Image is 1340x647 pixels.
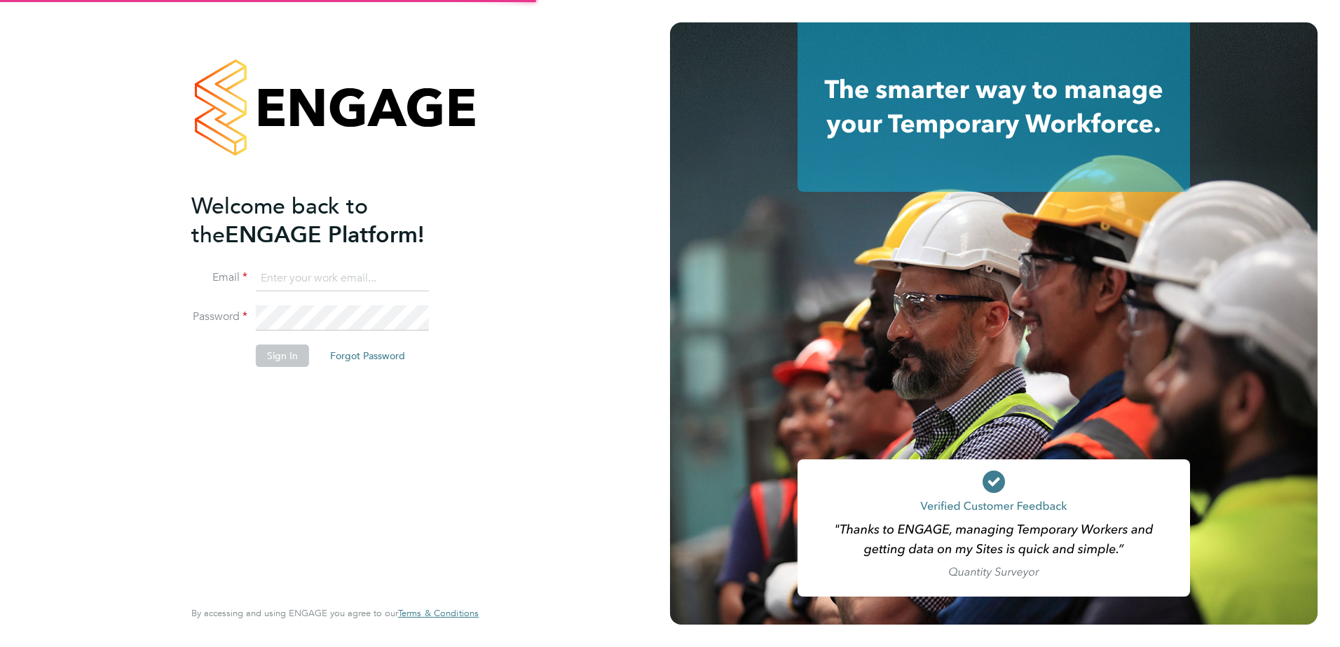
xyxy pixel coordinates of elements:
[191,270,247,285] label: Email
[319,345,416,367] button: Forgot Password
[191,193,368,249] span: Welcome back to the
[191,309,247,324] label: Password
[398,608,479,619] a: Terms & Conditions
[256,345,309,367] button: Sign In
[256,266,429,291] input: Enter your work email...
[191,192,465,249] h2: ENGAGE Platform!
[191,607,479,619] span: By accessing and using ENGAGE you agree to our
